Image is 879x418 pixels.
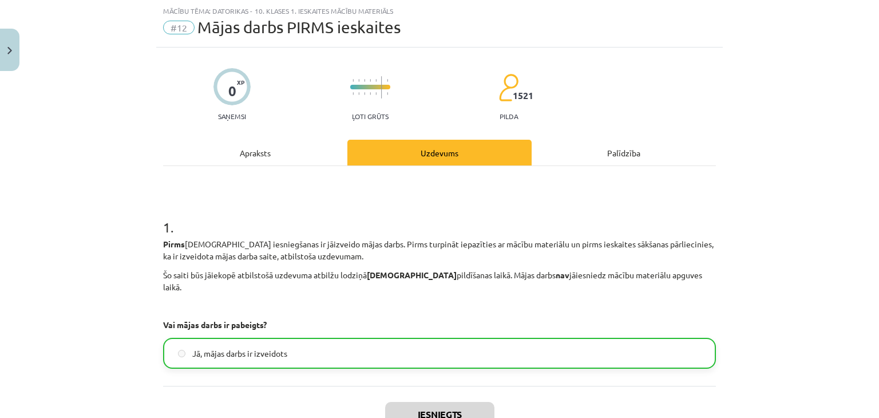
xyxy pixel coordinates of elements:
img: icon-short-line-57e1e144782c952c97e751825c79c345078a6d821885a25fce030b3d8c18986b.svg [375,79,377,82]
p: Ļoti grūts [352,112,389,120]
span: Jā, mājas darbs ir izveidots [192,348,287,360]
span: XP [237,79,244,85]
p: [DEMOGRAPHIC_DATA] iesniegšanas ir jāizveido mājas darbs. Pirms turpināt iepazīties ar mācību mat... [163,238,716,262]
img: icon-short-line-57e1e144782c952c97e751825c79c345078a6d821885a25fce030b3d8c18986b.svg [370,79,371,82]
img: students-c634bb4e5e11cddfef0936a35e636f08e4e9abd3cc4e673bd6f9a4125e45ecb1.svg [498,73,518,102]
div: Mācību tēma: Datorikas - 10. klases 1. ieskaites mācību materiāls [163,7,716,15]
img: icon-short-line-57e1e144782c952c97e751825c79c345078a6d821885a25fce030b3d8c18986b.svg [364,92,365,95]
p: Saņemsi [213,112,251,120]
img: icon-short-line-57e1e144782c952c97e751825c79c345078a6d821885a25fce030b3d8c18986b.svg [353,79,354,82]
input: Jā, mājas darbs ir izveidots [178,350,185,357]
div: Palīdzība [532,140,716,165]
div: Apraksts [163,140,347,165]
img: icon-short-line-57e1e144782c952c97e751825c79c345078a6d821885a25fce030b3d8c18986b.svg [353,92,354,95]
strong: [DEMOGRAPHIC_DATA] [367,270,457,280]
img: icon-short-line-57e1e144782c952c97e751825c79c345078a6d821885a25fce030b3d8c18986b.svg [358,92,359,95]
span: #12 [163,21,195,34]
strong: Vai mājas darbs ir pabeigts? [163,320,267,330]
img: icon-short-line-57e1e144782c952c97e751825c79c345078a6d821885a25fce030b3d8c18986b.svg [358,79,359,82]
p: Šo saiti būs jāiekopē atbilstošā uzdevuma atbilžu lodziņā pildīšanas laikā. Mājas darbs jāiesnied... [163,269,716,293]
img: icon-close-lesson-0947bae3869378f0d4975bcd49f059093ad1ed9edebbc8119c70593378902aed.svg [7,47,12,54]
span: Mājas darbs PIRMS ieskaites [197,18,401,37]
img: icon-long-line-d9ea69661e0d244f92f715978eff75569469978d946b2353a9bb055b3ed8787d.svg [381,76,382,98]
div: 0 [228,83,236,99]
div: Uzdevums [347,140,532,165]
img: icon-short-line-57e1e144782c952c97e751825c79c345078a6d821885a25fce030b3d8c18986b.svg [387,92,388,95]
p: pilda [500,112,518,120]
img: icon-short-line-57e1e144782c952c97e751825c79c345078a6d821885a25fce030b3d8c18986b.svg [387,79,388,82]
strong: Pirms [163,239,185,249]
strong: nav [556,270,569,280]
img: icon-short-line-57e1e144782c952c97e751825c79c345078a6d821885a25fce030b3d8c18986b.svg [375,92,377,95]
h1: 1 . [163,199,716,235]
img: icon-short-line-57e1e144782c952c97e751825c79c345078a6d821885a25fce030b3d8c18986b.svg [370,92,371,95]
img: icon-short-line-57e1e144782c952c97e751825c79c345078a6d821885a25fce030b3d8c18986b.svg [364,79,365,82]
span: 1521 [513,90,533,101]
